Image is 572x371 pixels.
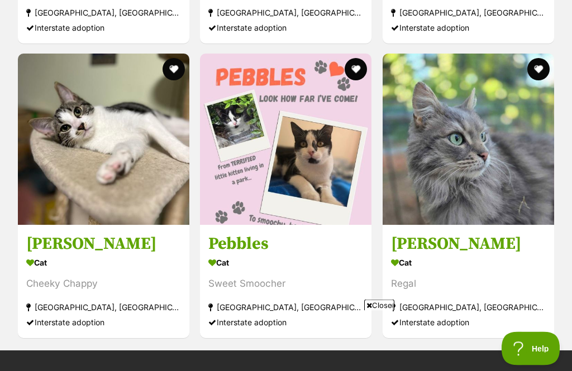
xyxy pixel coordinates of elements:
[15,315,557,365] iframe: Advertisement
[391,5,546,20] div: [GEOGRAPHIC_DATA], [GEOGRAPHIC_DATA]
[208,277,363,292] div: Sweet Smoocher
[391,277,546,292] div: Regal
[26,5,181,20] div: [GEOGRAPHIC_DATA], [GEOGRAPHIC_DATA]
[208,5,363,20] div: [GEOGRAPHIC_DATA], [GEOGRAPHIC_DATA]
[208,234,363,255] h3: Pebbles
[26,234,181,255] h3: [PERSON_NAME]
[200,54,371,225] img: Pebbles
[208,20,363,35] div: Interstate adoption
[26,255,181,271] div: Cat
[26,20,181,35] div: Interstate adoption
[26,277,181,292] div: Cheeky Chappy
[391,234,546,255] h3: [PERSON_NAME]
[383,54,554,225] img: Samuel Whiskers
[391,255,546,271] div: Cat
[383,225,554,339] a: [PERSON_NAME] Cat Regal [GEOGRAPHIC_DATA], [GEOGRAPHIC_DATA] Interstate adoption favourite
[391,300,546,315] div: [GEOGRAPHIC_DATA], [GEOGRAPHIC_DATA]
[200,225,371,339] a: Pebbles Cat Sweet Smoocher [GEOGRAPHIC_DATA], [GEOGRAPHIC_DATA] Interstate adoption favourite
[26,300,181,315] div: [GEOGRAPHIC_DATA], [GEOGRAPHIC_DATA]
[502,332,561,365] iframe: Help Scout Beacon - Open
[163,59,185,81] button: favourite
[208,300,363,315] div: [GEOGRAPHIC_DATA], [GEOGRAPHIC_DATA]
[18,54,189,225] img: Jerry Freckle
[208,255,363,271] div: Cat
[527,59,550,81] button: favourite
[391,20,546,35] div: Interstate adoption
[18,225,189,339] a: [PERSON_NAME] Cat Cheeky Chappy [GEOGRAPHIC_DATA], [GEOGRAPHIC_DATA] Interstate adoption favourite
[345,59,368,81] button: favourite
[364,300,394,311] span: Close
